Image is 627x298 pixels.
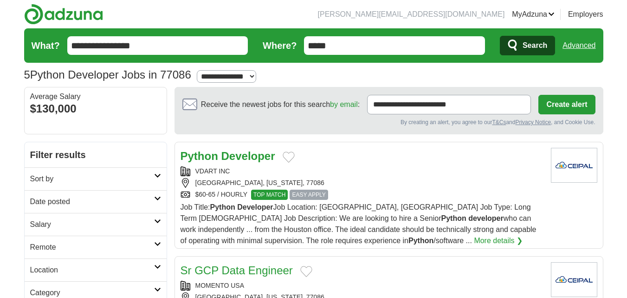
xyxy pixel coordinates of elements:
h2: Filter results [25,142,167,167]
div: [GEOGRAPHIC_DATA], [US_STATE], 77086 [181,178,543,188]
button: Create alert [538,95,595,114]
h2: Salary [30,219,154,230]
span: Job Title: Job Location: [GEOGRAPHIC_DATA], [GEOGRAPHIC_DATA] Job Type: Long Term [DEMOGRAPHIC_DA... [181,203,537,245]
a: Location [25,258,167,281]
span: 5 [24,66,30,83]
h2: Remote [30,242,154,253]
strong: developer [468,214,504,222]
h2: Sort by [30,173,154,185]
strong: Python [181,150,218,162]
h2: Date posted [30,196,154,207]
button: Search [500,36,555,55]
a: Sort by [25,167,167,190]
strong: Python [210,203,235,211]
a: Remote [25,236,167,258]
strong: Python [408,237,433,245]
div: $130,000 [30,100,161,117]
div: $60-65 / HOURLY [181,190,543,200]
a: Sr GCP Data Engineer [181,264,293,277]
img: Company logo [551,262,597,297]
li: [PERSON_NAME][EMAIL_ADDRESS][DOMAIN_NAME] [318,9,505,20]
strong: Developer [221,150,275,162]
strong: Developer [237,203,273,211]
span: TOP MATCH [251,190,288,200]
a: MyAdzuna [512,9,555,20]
div: By creating an alert, you agree to our and , and Cookie Use. [182,118,595,126]
span: EASY APPLY [290,190,328,200]
div: VDART INC [181,166,543,176]
a: Python Developer [181,150,275,162]
a: by email [330,100,358,108]
h1: Python Developer Jobs in 77086 [24,68,191,81]
span: Receive the newest jobs for this search : [201,99,360,110]
a: T&Cs [492,119,506,126]
label: Where? [263,39,297,53]
button: Add to favorite jobs [283,152,295,163]
label: What? [32,39,60,53]
button: Add to favorite jobs [300,266,312,277]
h2: Location [30,265,154,276]
img: Adzuna logo [24,4,103,25]
div: MOMENTO USA [181,281,543,291]
span: Search [523,36,547,55]
a: Advanced [562,36,595,55]
a: Date posted [25,190,167,213]
a: Privacy Notice [515,119,551,126]
a: More details ❯ [474,235,523,246]
a: Salary [25,213,167,236]
div: Average Salary [30,93,161,100]
a: Employers [568,9,603,20]
img: Company logo [551,148,597,183]
strong: Python [441,214,466,222]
